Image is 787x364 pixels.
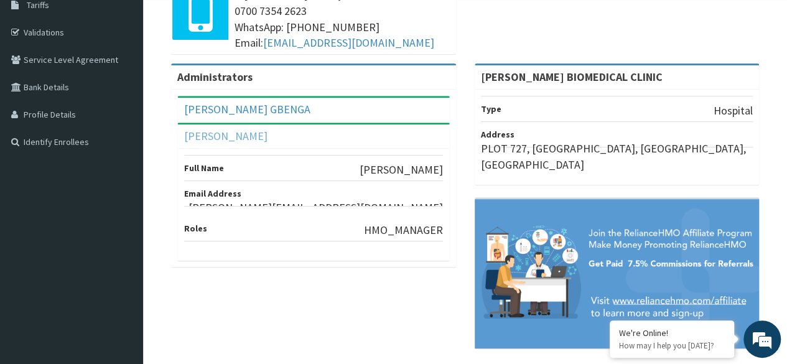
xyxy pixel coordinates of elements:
b: Roles [184,223,207,234]
p: [PERSON_NAME] [360,162,443,178]
p: PLOT 727, [GEOGRAPHIC_DATA], [GEOGRAPHIC_DATA], [GEOGRAPHIC_DATA] [481,141,753,172]
img: d_794563401_company_1708531726252_794563401 [23,62,50,93]
div: Minimize live chat window [204,6,234,36]
img: provider-team-banner.png [475,199,760,348]
p: How may I help you today? [619,340,725,351]
b: Type [481,103,501,114]
b: Full Name [184,162,224,174]
p: HMO_MANAGER [364,222,443,238]
div: We're Online! [619,327,725,338]
strong: [PERSON_NAME] BIOMEDICAL CLINIC [481,70,663,84]
span: 0700 7354 2623 WhatsApp: [PHONE_NUMBER] Email: [235,3,450,51]
a: [EMAIL_ADDRESS][DOMAIN_NAME] [263,35,434,50]
b: Email Address [184,188,241,199]
a: [PERSON_NAME] [184,129,268,143]
textarea: Type your message and hit 'Enter' [6,236,237,280]
div: Chat with us now [65,70,209,86]
b: Administrators [177,70,253,84]
p: [PERSON_NAME][EMAIL_ADDRESS][DOMAIN_NAME] [189,200,443,216]
p: Hospital [714,103,753,119]
a: [PERSON_NAME] GBENGA [184,102,310,116]
b: Address [481,129,515,140]
span: We're online! [72,105,172,231]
